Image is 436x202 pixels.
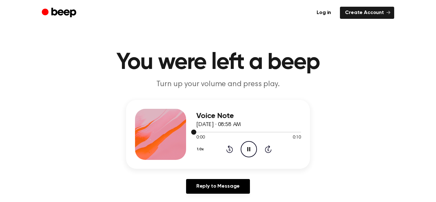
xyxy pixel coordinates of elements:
a: Create Account [340,7,394,19]
span: [DATE] · 08:58 AM [196,122,241,128]
a: Log in [312,7,336,19]
span: 0:10 [293,134,301,141]
h1: You were left a beep [55,51,381,74]
p: Turn up your volume and press play. [95,79,341,90]
a: Reply to Message [186,179,250,194]
a: Beep [42,7,78,19]
h3: Voice Note [196,112,301,120]
span: 0:00 [196,134,205,141]
button: 1.0x [196,144,206,155]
